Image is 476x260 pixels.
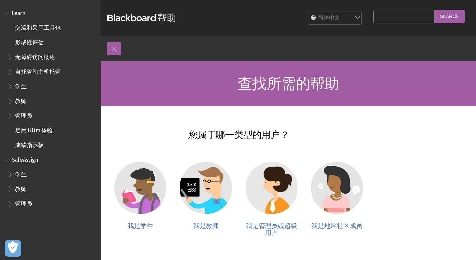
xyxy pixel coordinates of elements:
[15,183,27,192] span: 教师
[15,169,27,178] span: 学生
[107,120,370,142] h2: 您属于哪一类型的用户？
[15,37,44,46] span: 形成性评估
[114,162,166,214] img: 学生
[193,222,219,230] span: 我是教师
[15,22,61,31] span: 交流和采用工具包
[15,198,32,207] span: 管理员
[311,222,362,230] span: 我是地区社区成员
[311,162,363,214] img: 社区成员
[246,222,297,237] span: 我是管理员或超级用户
[12,154,38,163] span: SafeAssign
[308,11,362,25] select: Site Language Selector
[15,66,61,75] span: 自托管和主机托管
[15,51,55,60] span: 无障碍访问概述
[15,95,27,104] span: 教师
[107,12,176,24] a: Blackboard帮助
[180,162,232,214] img: 教师
[15,139,44,148] span: 成绩指示板
[4,7,97,151] nav: Book outline for Blackboard Learn Help
[15,125,53,134] span: 启用 Ultra 体验
[128,222,153,230] span: 我是学生
[246,162,298,237] a: 管理员 我是管理员或超级用户
[434,10,465,23] input: Search
[180,162,232,237] a: 教师 我是教师
[4,154,97,210] nav: Book outline for Blackboard SafeAssign
[15,110,32,119] span: 管理员
[311,162,363,237] a: 社区成员 我是地区社区成员
[5,240,21,257] button: Open Preferences
[107,14,157,21] strong: Blackboard
[246,162,298,214] img: 管理员
[15,81,27,90] span: 学生
[237,74,339,93] span: 查找所需的帮助
[114,162,166,237] a: 学生 我是学生
[12,7,25,16] span: Learn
